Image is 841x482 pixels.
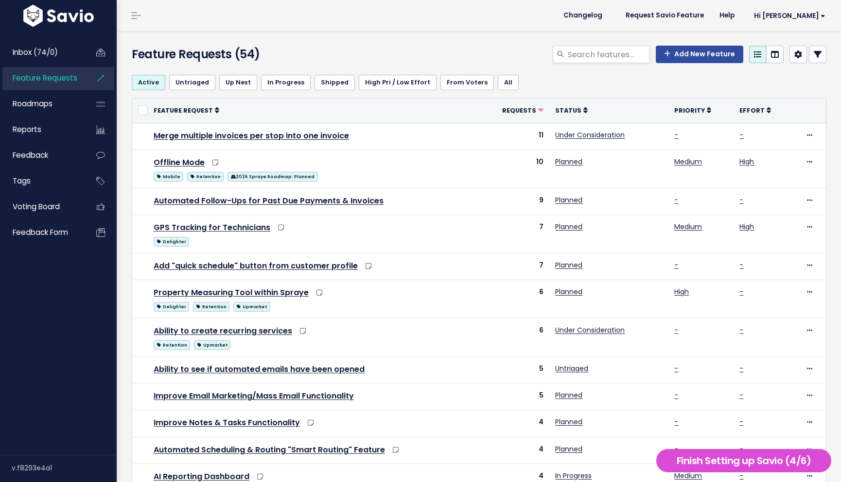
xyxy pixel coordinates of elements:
a: Untriaged [169,75,215,90]
td: 9 [481,188,550,215]
a: High [739,222,754,232]
a: Roadmaps [2,93,81,115]
a: From Voters [440,75,494,90]
span: Upmarket [194,340,230,350]
a: AI Reporting Dashboard [154,471,249,482]
a: Planned [555,287,582,297]
h4: Feature Requests (54) [132,46,354,63]
a: Merge multiple invoices per stop into one invoice [154,130,349,141]
a: Upmarket [233,300,270,312]
a: Reports [2,118,81,141]
span: 2026 Spraye Roadmap: Planned [228,172,317,182]
input: Search features... [567,46,650,63]
td: 6 [481,280,550,318]
a: 2026 Spraye Roadmap: Planned [228,170,317,182]
td: 10 [481,150,550,188]
a: Retention [193,300,229,312]
a: Mobile [154,170,183,182]
td: 4 [481,437,550,464]
span: Retention [193,302,229,312]
a: Delighter [154,235,189,247]
a: Planned [555,260,582,270]
td: 6 [481,318,550,357]
td: 7 [481,253,550,280]
span: Inbox (74/0) [13,47,58,57]
a: Help [712,8,742,23]
a: Planned [555,222,582,232]
a: High [674,287,689,297]
td: 5 [481,357,550,383]
a: Add "quick schedule" button from customer profile [154,260,358,271]
span: Status [555,106,581,115]
a: Medium [674,157,702,166]
a: Ability to create recurring services [154,325,292,336]
span: Tags [13,176,31,186]
a: Request Savio Feature [618,8,712,23]
a: Add New Feature [656,46,743,63]
ul: Filter feature requests [132,75,826,90]
span: Feature Requests [13,73,77,83]
a: Feature Requests [2,67,81,89]
a: - [739,417,743,427]
span: Feedback [13,150,48,160]
a: - [739,287,743,297]
span: Hi [PERSON_NAME] [754,12,825,19]
span: Delighter [154,302,189,312]
img: logo-white.9d6f32f41409.svg [21,5,96,27]
td: 11 [481,123,550,150]
a: Upmarket [194,338,230,350]
span: Delighter [154,237,189,247]
a: Ability to see if automated emails have been opened [154,364,365,375]
a: - [739,390,743,400]
a: - [674,195,678,205]
a: GPS Tracking for Technicians [154,222,270,233]
a: - [739,195,743,205]
a: - [739,325,743,335]
a: Inbox (74/0) [2,41,81,64]
a: Automated Scheduling & Routing "Smart Routing" Feature [154,444,385,455]
a: High Pri / Low Effort [359,75,437,90]
td: 7 [481,215,550,253]
span: Requests [502,106,536,115]
a: Tags [2,170,81,192]
a: - [674,260,678,270]
a: - [674,444,678,454]
a: Planned [555,417,582,427]
a: In Progress [261,75,311,90]
a: Active [132,75,165,90]
a: Feedback form [2,221,81,244]
a: - [674,417,678,427]
a: Up Next [219,75,257,90]
a: Under Consideration [555,130,625,140]
a: Hi [PERSON_NAME] [742,8,833,23]
a: Property Measuring Tool within Spraye [154,287,309,298]
a: Planned [555,444,582,454]
a: - [739,364,743,373]
a: Requests [502,105,543,115]
a: Medium [674,222,702,232]
a: High [739,157,754,166]
a: Effort [739,105,771,115]
a: Status [555,105,588,115]
a: Shipped [315,75,355,90]
span: Effort [739,106,765,115]
a: Planned [555,195,582,205]
a: Priority [674,105,711,115]
a: Untriaged [555,364,588,373]
a: Voting Board [2,196,81,218]
a: Improve Notes & Tasks Functionality [154,417,300,428]
a: - [739,130,743,140]
a: In Progress [555,471,592,481]
a: Planned [555,157,582,166]
a: Planned [555,390,582,400]
a: Retention [154,338,190,350]
span: Reports [13,124,41,134]
a: Feedback [2,144,81,166]
h5: Finish Setting up Savio (4/6) [661,453,827,468]
a: - [674,390,678,400]
a: Automated Follow-Ups for Past Due Payments & Invoices [154,195,384,206]
span: Roadmaps [13,99,53,109]
a: - [739,444,743,454]
td: 5 [481,383,550,410]
a: Improve Email Marketing/Mass Email Functionality [154,390,354,401]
